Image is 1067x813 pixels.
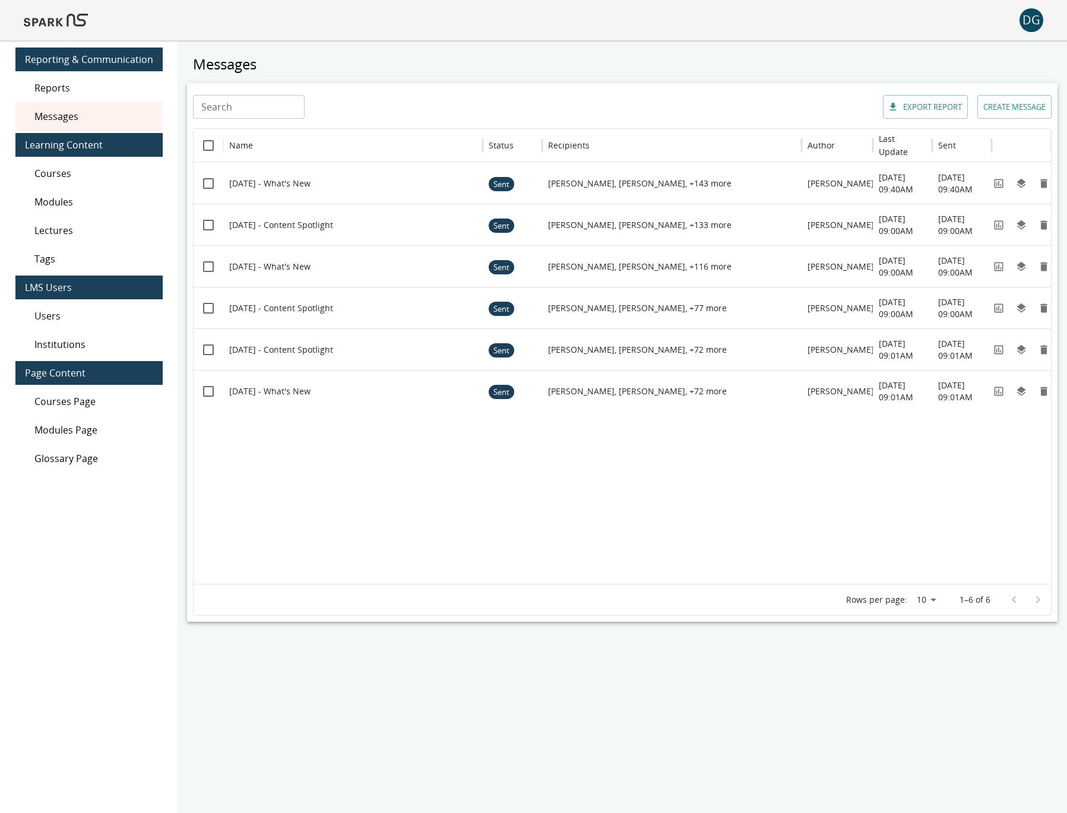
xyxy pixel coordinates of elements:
[15,159,163,188] div: Courses
[1015,385,1027,397] svg: Duplicate
[1038,261,1050,273] svg: Remove
[15,40,163,477] nav: main
[1035,175,1053,192] button: Remove
[938,213,986,237] p: [DATE] 09:00AM
[879,338,926,362] p: [DATE] 09:01AM
[879,296,926,320] p: [DATE] 09:00AM
[15,48,163,71] div: Reporting & Communication
[990,341,1008,359] button: View
[15,245,163,273] div: Tags
[1015,261,1027,273] svg: Duplicate
[990,258,1008,276] button: View
[591,137,607,154] button: Sort
[15,361,163,385] div: Page Content
[1012,175,1030,192] button: Duplicate
[1015,178,1027,189] svg: Duplicate
[1012,258,1030,276] button: Duplicate
[938,379,986,403] p: [DATE] 09:01AM
[879,213,926,237] p: [DATE] 09:00AM
[1038,344,1050,356] svg: Remove
[489,164,514,205] span: Sent
[1012,299,1030,317] button: Duplicate
[548,261,732,273] p: [PERSON_NAME], [PERSON_NAME], +116 more
[548,178,732,189] p: [PERSON_NAME], [PERSON_NAME], +143 more
[993,219,1005,231] svg: View
[808,140,835,151] div: Author
[938,338,986,362] p: [DATE] 09:01AM
[489,205,514,246] span: Sent
[34,451,153,466] span: Glossary Page
[1038,178,1050,189] svg: Remove
[15,444,163,473] div: Glossary Page
[34,309,153,323] span: Users
[187,55,1057,74] h5: Messages
[15,133,163,157] div: Learning Content
[15,188,163,216] div: Modules
[993,385,1005,397] svg: View
[489,372,514,413] span: Sent
[34,423,153,437] span: Modules Page
[879,379,926,403] p: [DATE] 09:01AM
[548,385,727,397] p: [PERSON_NAME], [PERSON_NAME], +72 more
[1035,341,1053,359] button: Remove
[254,137,271,154] button: Sort
[548,302,727,314] p: [PERSON_NAME], [PERSON_NAME], +77 more
[846,594,907,606] p: Rows per page:
[938,172,986,195] p: [DATE] 09:40AM
[15,387,163,416] div: Courses Page
[15,330,163,359] div: Institutions
[910,137,926,154] button: Sort
[808,344,874,356] p: [PERSON_NAME]
[34,109,153,124] span: Messages
[25,366,153,380] span: Page Content
[957,137,974,154] button: Sort
[548,140,590,151] div: Recipients
[1035,258,1053,276] button: Remove
[15,276,163,299] div: LMS Users
[15,302,163,330] div: Users
[1035,299,1053,317] button: Remove
[977,95,1052,119] button: Create message
[489,140,514,151] div: Status
[879,172,926,195] p: [DATE] 09:40AM
[1015,219,1027,231] svg: Duplicate
[938,140,956,151] div: Sent
[1038,302,1050,314] svg: Remove
[993,302,1005,314] svg: View
[229,140,253,151] div: Name
[548,219,732,231] p: [PERSON_NAME], [PERSON_NAME], +133 more
[15,102,163,131] div: Messages
[938,255,986,279] p: [DATE] 09:00AM
[993,344,1005,356] svg: View
[883,95,968,119] button: Export report
[25,52,153,67] span: Reporting & Communication
[25,138,153,152] span: Learning Content
[1038,385,1050,397] svg: Remove
[808,178,874,189] p: [PERSON_NAME]
[489,247,514,288] span: Sent
[15,74,163,102] div: Reports
[1015,344,1027,356] svg: Duplicate
[515,137,531,154] button: Sort
[34,223,153,238] span: Lectures
[1035,382,1053,400] button: Remove
[1019,8,1043,32] div: DG
[879,132,913,159] h6: Last Updated
[34,394,153,409] span: Courses Page
[1038,219,1050,231] svg: Remove
[1012,382,1030,400] button: Duplicate
[960,594,990,606] p: 1–6 of 6
[15,216,163,245] div: Lectures
[1012,216,1030,234] button: Duplicate
[990,175,1008,192] button: View
[489,289,514,330] span: Sent
[34,166,153,181] span: Courses
[25,280,153,295] span: LMS Users
[879,255,926,279] p: [DATE] 09:00AM
[990,382,1008,400] button: View
[808,219,874,231] p: [PERSON_NAME]
[24,6,88,34] img: Logo of SPARK at Stanford
[34,195,153,209] span: Modules
[808,302,874,314] p: [PERSON_NAME]
[912,591,941,609] div: 10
